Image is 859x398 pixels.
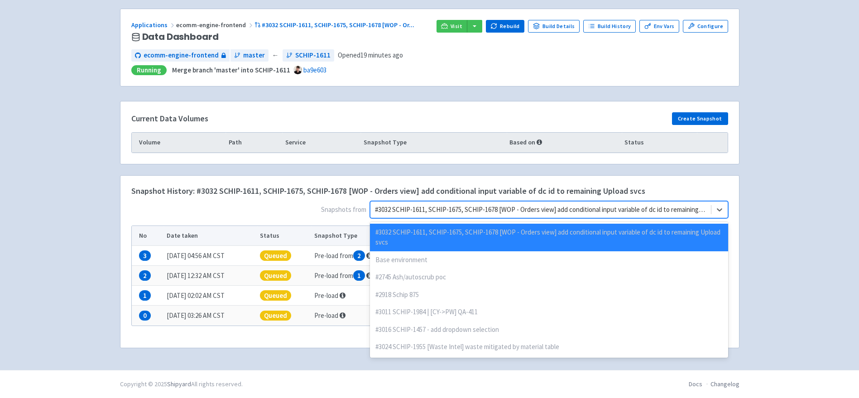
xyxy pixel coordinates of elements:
[254,21,416,29] a: #3032 SCHIP-1611, SCHIP-1675, SCHIP-1678 [WOP - Or...
[370,251,728,269] div: Base environment
[257,226,312,246] th: Status
[639,20,679,33] a: Env Vars
[311,246,404,266] td: Pre-load from
[131,201,728,222] span: Snapshots from
[360,133,507,153] th: Snapshot Type
[132,226,164,246] th: No
[260,311,291,321] span: Queued
[163,306,257,326] td: [DATE] 03:26 AM CST
[139,311,151,321] span: 0
[672,112,728,125] button: Create Snapshot
[283,49,334,62] a: SCHIP-1611
[282,133,360,153] th: Service
[370,269,728,286] div: #2745 Ash/autoscrub poc
[683,20,728,33] a: Configure
[262,21,414,29] span: #3032 SCHIP-1611, SCHIP-1675, SCHIP-1678 [WOP - Or ...
[689,380,702,388] a: Docs
[370,224,728,251] div: #3032 SCHIP-1611, SCHIP-1675, SCHIP-1678 [WOP - Orders view] add conditional input variable of dc...
[583,20,636,33] a: Build History
[163,226,257,246] th: Date taken
[370,338,728,356] div: #3024 SCHIP-1955 [Waste Intel] waste mitigated by material table
[144,50,219,61] span: ecomm-engine-frontend
[486,20,525,33] button: Rebuild
[131,49,230,62] a: ecomm-engine-frontend
[311,306,404,326] td: Pre-load
[311,286,404,306] td: Pre-load
[260,290,291,301] span: Queued
[370,303,728,321] div: #3011 SCHIP-1984 | [CY->PW] QA-411
[260,270,291,281] span: Queued
[710,380,739,388] a: Changelog
[272,50,279,61] span: ←
[139,270,151,281] span: 2
[131,65,167,76] div: Running
[260,250,291,261] span: Queued
[370,286,728,304] div: #2918 Schip 875
[139,250,151,261] span: 3
[353,270,365,281] span: 1
[131,114,208,123] h4: Current Data Volumes
[437,20,467,33] a: Visit
[163,246,257,266] td: [DATE] 04:56 AM CST
[311,226,404,246] th: Snapshot Type
[338,50,403,61] span: Opened
[451,23,462,30] span: Visit
[353,250,365,261] span: 2
[120,379,243,389] div: Copyright © 2025 All rights reserved.
[295,50,331,61] span: SCHIP-1611
[131,187,645,196] h4: Snapshot History: #3032 SCHIP-1611, SCHIP-1675, SCHIP-1678 [WOP - Orders view] add conditional in...
[622,133,697,153] th: Status
[230,49,269,62] a: master
[303,66,326,74] a: ba9e603
[311,266,404,286] td: Pre-load from
[507,133,622,153] th: Based on
[167,380,191,388] a: Shipyard
[243,50,265,61] span: master
[528,20,580,33] a: Build Details
[163,286,257,306] td: [DATE] 02:02 AM CST
[176,21,254,29] span: ecomm-engine-frontend
[139,290,151,301] span: 1
[132,133,226,153] th: Volume
[172,66,290,74] strong: Merge branch 'master' into SCHIP-1611
[370,321,728,339] div: #3016 SCHIP-1457 - add dropdown selection
[163,266,257,286] td: [DATE] 12:32 AM CST
[142,32,219,42] span: Data Dashboard
[226,133,282,153] th: Path
[360,51,403,59] time: 19 minutes ago
[370,356,728,374] div: #3033 SCHIP-82 [Warehouse - Order Processing] refactor main page and Orders view
[131,21,176,29] a: Applications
